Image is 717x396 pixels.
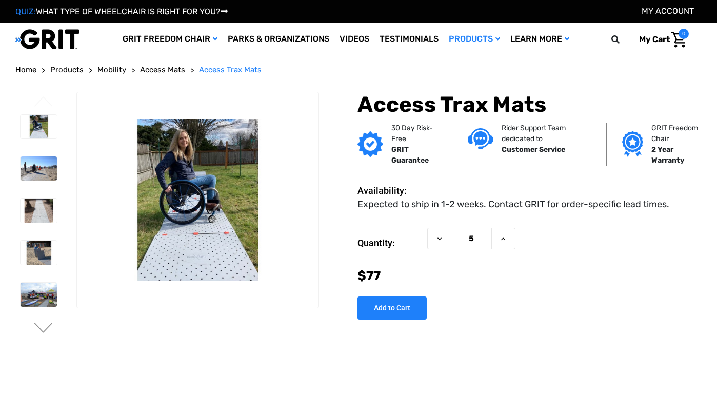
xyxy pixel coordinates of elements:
a: Mobility [97,64,126,76]
input: Search [616,29,631,50]
a: Products [50,64,84,76]
span: Home [15,65,36,74]
h1: Access Trax Mats [357,92,702,117]
input: Add to Cart [357,296,427,320]
button: Go to slide 2 of 6 [33,323,54,335]
span: Access Trax Mats [199,65,262,74]
button: Go to slide 6 of 6 [33,96,54,109]
span: My Cart [639,34,670,44]
a: Videos [334,23,374,56]
img: Access Trax Mats [21,283,57,307]
strong: GRIT Guarantee [391,145,429,165]
a: Access Mats [140,64,185,76]
a: QUIZ:WHAT TYPE OF WHEELCHAIR IS RIGHT FOR YOU? [15,7,228,16]
img: GRIT Guarantee [357,131,383,157]
img: GRIT All-Terrain Wheelchair and Mobility Equipment [15,29,79,50]
img: Cart [671,32,686,48]
dd: Expected to ship in 1-2 weeks. Contact GRIT for order-specific lead times. [357,197,669,211]
img: Access Trax Mats [21,199,57,223]
span: Mobility [97,65,126,74]
a: Access Trax Mats [199,64,262,76]
a: Learn More [505,23,574,56]
a: Testimonials [374,23,444,56]
span: Products [50,65,84,74]
strong: 2 Year Warranty [651,145,684,165]
nav: Breadcrumb [15,64,702,76]
label: Quantity: [357,228,422,259]
a: Account [642,6,694,16]
a: GRIT Freedom Chair [117,23,223,56]
img: Grit freedom [622,131,643,157]
span: Access Mats [140,65,185,74]
span: 0 [679,29,689,39]
a: Home [15,64,36,76]
img: Access Trax Mats [21,115,57,139]
span: QUIZ: [15,7,36,16]
img: Customer service [468,128,493,149]
p: Rider Support Team dedicated to [502,123,591,144]
a: Cart with 0 items [631,29,689,50]
img: Access Trax Mats [77,119,319,281]
p: GRIT Freedom Chair [651,123,705,144]
a: Parks & Organizations [223,23,334,56]
span: $77 [357,268,381,283]
dt: Availability: [357,184,422,197]
img: Access Trax Mats [21,241,57,265]
p: 30 Day Risk-Free [391,123,436,144]
strong: Customer Service [502,145,565,154]
img: Access Trax Mats [21,156,57,181]
a: Products [444,23,505,56]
